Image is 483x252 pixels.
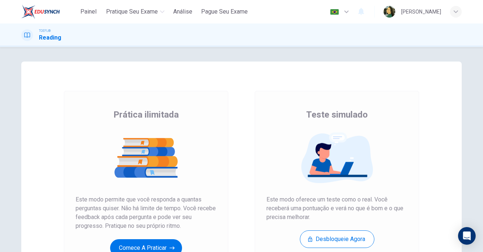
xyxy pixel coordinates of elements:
[113,109,179,121] span: Prática ilimitada
[39,33,61,42] h1: Reading
[170,5,195,18] button: Análise
[330,9,339,15] img: pt
[80,7,97,16] span: Painel
[77,5,100,18] button: Painel
[300,230,374,248] button: Desbloqueie agora
[384,6,395,18] img: Profile picture
[103,5,167,18] button: Pratique seu exame
[266,195,407,222] span: Este modo oferece um teste como o real. Você receberá uma pontuação e verá no que é bom e o que p...
[106,7,158,16] span: Pratique seu exame
[173,7,192,16] span: Análise
[306,109,368,121] span: Teste simulado
[201,7,248,16] span: Pague Seu Exame
[76,195,217,230] span: Este modo permite que você responda a quantas perguntas quiser. Não há limite de tempo. Você rece...
[401,7,441,16] div: [PERSON_NAME]
[21,4,77,19] a: EduSynch logo
[198,5,251,18] button: Pague Seu Exame
[39,28,51,33] span: TOEFL®
[458,227,476,245] div: Open Intercom Messenger
[21,4,60,19] img: EduSynch logo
